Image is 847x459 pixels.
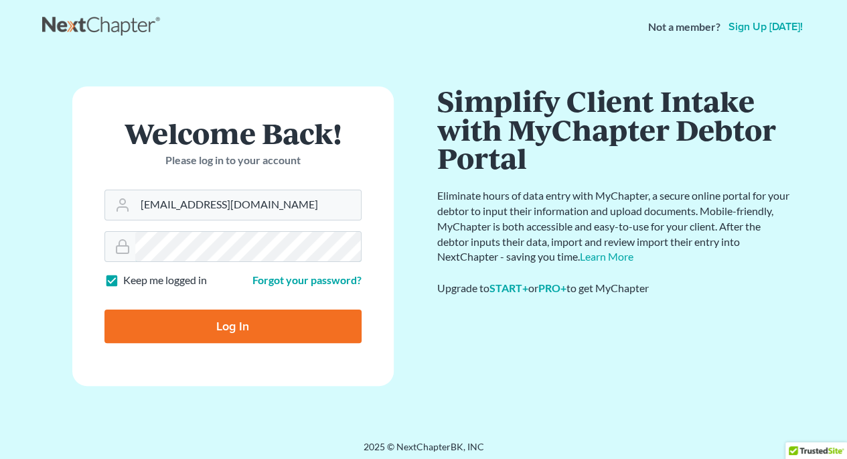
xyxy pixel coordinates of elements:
h1: Simplify Client Intake with MyChapter Debtor Portal [437,86,792,172]
input: Email Address [135,190,361,220]
a: Forgot your password? [252,273,362,286]
label: Keep me logged in [123,273,207,288]
p: Eliminate hours of data entry with MyChapter, a secure online portal for your debtor to input the... [437,188,792,265]
a: Learn More [580,250,633,263]
strong: Not a member? [648,19,720,35]
input: Log In [104,310,362,343]
a: START+ [489,281,528,294]
p: Please log in to your account [104,153,362,168]
h1: Welcome Back! [104,119,362,147]
a: PRO+ [538,281,566,294]
div: Upgrade to or to get MyChapter [437,281,792,296]
a: Sign up [DATE]! [726,21,805,32]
